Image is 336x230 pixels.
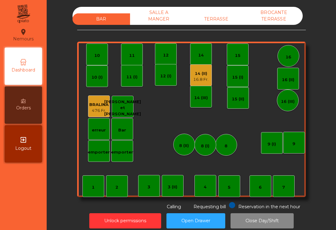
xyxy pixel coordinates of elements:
[12,67,35,73] span: Dashboard
[163,52,169,58] div: 12
[194,204,226,209] span: Requesting bill
[268,141,276,147] div: 9 (I)
[72,13,130,25] div: BAR
[92,184,95,191] div: 1
[16,3,31,25] img: qpiato
[94,53,100,59] div: 10
[89,213,161,228] button: Unlock permissions
[292,141,295,147] div: 9
[232,96,244,102] div: 15 (II)
[129,53,135,59] div: 11
[235,53,240,59] div: 15
[188,13,245,25] div: TERRASSE
[16,105,31,111] span: Orders
[130,7,188,25] div: SALLE A MANGER
[167,204,181,209] span: Calling
[193,71,208,77] div: 14 (II)
[91,74,103,80] div: 10 (I)
[282,77,294,83] div: 16 (II)
[198,52,204,58] div: 14
[286,54,291,60] div: 16
[126,74,138,80] div: 11 (I)
[282,184,285,191] div: 7
[111,149,133,155] div: emporter
[194,95,208,101] div: 14 (III)
[204,184,207,190] div: 4
[20,136,27,144] i: exit_to_app
[147,184,150,190] div: 3
[232,74,243,80] div: 15 (I)
[231,213,294,228] button: Close Day/Shift
[245,7,303,25] div: BROCANTE TERRASSE
[179,143,189,149] div: 8 (II)
[193,76,208,83] div: 16.8 Fr.
[166,213,225,228] button: Open Drawer
[160,73,171,79] div: 12 (I)
[201,143,209,149] div: 8 (I)
[281,99,295,105] div: 16 (III)
[118,127,126,133] div: Bar
[104,99,141,117] div: [PERSON_NAME] et [PERSON_NAME]
[20,28,27,36] i: location_on
[225,143,227,149] div: 8
[89,102,109,108] div: BRALINA
[89,108,109,114] div: 476 Fr.
[13,27,34,43] div: Nemours
[92,127,106,133] div: erreur
[238,204,300,209] span: Reservation in the next hour
[15,145,31,152] span: Logout
[115,184,118,191] div: 2
[168,184,177,190] div: 3 (II)
[88,149,110,155] div: emporter
[259,184,262,191] div: 6
[228,184,231,191] div: 5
